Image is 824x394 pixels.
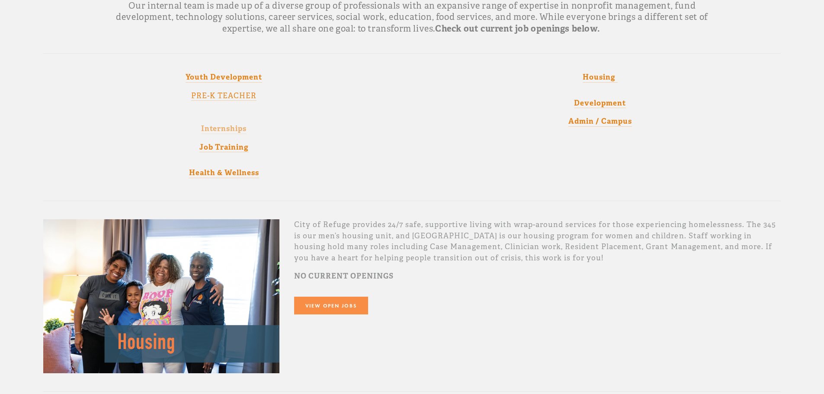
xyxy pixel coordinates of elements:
[583,73,618,83] a: Housing
[294,219,781,263] p: City of Refuge provides 24/7 safe, supportive living with wrap-around services for those experien...
[199,142,249,152] strong: Job Training
[568,117,632,127] a: Admin / Campus
[294,297,368,314] a: View Open Jobs
[435,23,600,34] strong: Check out current job openings below.
[191,91,256,101] a: PRE-K TEACHER
[189,168,259,178] a: Health & Wellness
[568,116,632,126] strong: Admin / Campus
[201,124,247,134] a: Internships
[189,168,259,177] strong: Health & Wellness
[186,72,262,82] strong: Youth Development
[294,271,394,281] strong: NO CURRENT OPENINGS
[574,98,626,108] strong: Development
[199,143,249,153] a: Job Training
[583,72,616,82] strong: Housing
[106,0,718,35] h3: Our internal team is made up of a diverse group of professionals with an expansive range of exper...
[574,99,626,109] a: Development
[201,124,247,133] strong: Internships
[186,73,262,83] a: Youth Development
